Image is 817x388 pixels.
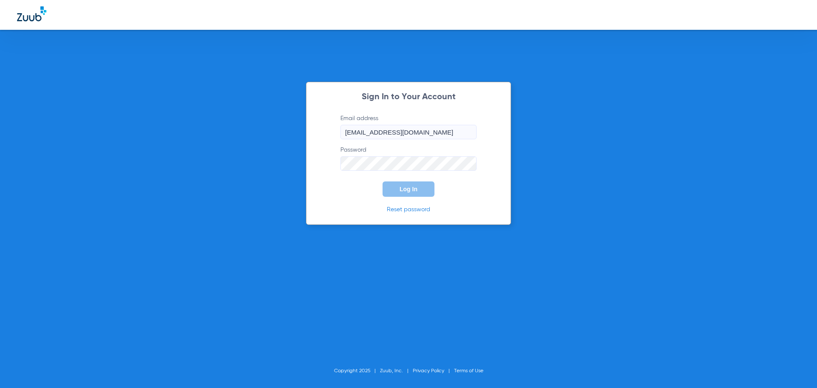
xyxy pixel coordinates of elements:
[334,367,380,375] li: Copyright 2025
[340,114,477,139] label: Email address
[413,368,444,374] a: Privacy Policy
[328,93,489,101] h2: Sign In to Your Account
[454,368,483,374] a: Terms of Use
[383,181,434,197] button: Log In
[400,186,417,193] span: Log In
[340,156,477,171] input: Password
[387,207,430,213] a: Reset password
[340,125,477,139] input: Email address
[17,6,46,21] img: Zuub Logo
[774,347,817,388] iframe: Chat Widget
[340,146,477,171] label: Password
[380,367,413,375] li: Zuub, Inc.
